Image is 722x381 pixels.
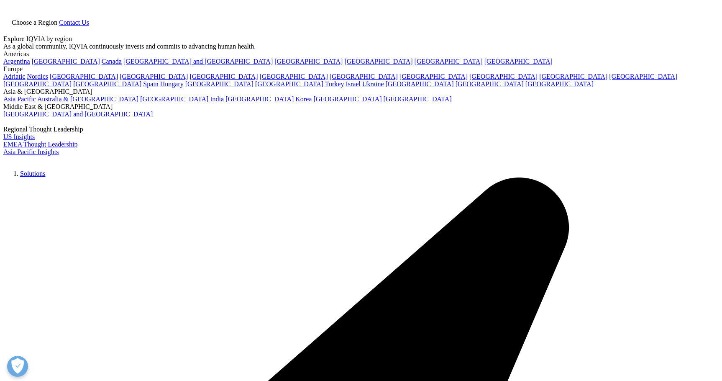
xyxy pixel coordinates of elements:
a: [GEOGRAPHIC_DATA] [456,80,524,88]
div: Europe [3,65,719,73]
button: Open Preferences [7,356,28,377]
a: [GEOGRAPHIC_DATA] [330,73,398,80]
a: [GEOGRAPHIC_DATA] [189,73,258,80]
a: Argentina [3,58,30,65]
a: Asia Pacific Insights [3,148,59,155]
a: [GEOGRAPHIC_DATA] [120,73,188,80]
a: US Insights [3,133,35,140]
a: Ukraine [362,80,384,88]
a: [GEOGRAPHIC_DATA] [3,80,72,88]
a: [GEOGRAPHIC_DATA] [255,80,323,88]
a: Spain [143,80,158,88]
div: Explore IQVIA by region [3,35,719,43]
a: [GEOGRAPHIC_DATA] [140,95,208,103]
a: [GEOGRAPHIC_DATA] [469,73,538,80]
a: [GEOGRAPHIC_DATA] [274,58,343,65]
a: [GEOGRAPHIC_DATA] [73,80,141,88]
a: Asia Pacific [3,95,36,103]
div: Middle East & [GEOGRAPHIC_DATA] [3,103,719,111]
a: [GEOGRAPHIC_DATA] [344,58,412,65]
a: [GEOGRAPHIC_DATA] [609,73,677,80]
a: Israel [346,80,361,88]
a: Contact Us [59,19,89,26]
a: Nordics [27,73,48,80]
div: As a global community, IQVIA continuously invests and commits to advancing human health. [3,43,719,50]
a: [GEOGRAPHIC_DATA] [539,73,607,80]
div: Regional Thought Leadership [3,126,719,133]
a: [GEOGRAPHIC_DATA] [484,58,553,65]
a: [GEOGRAPHIC_DATA] and [GEOGRAPHIC_DATA] [3,111,153,118]
a: India [210,95,224,103]
a: [GEOGRAPHIC_DATA] [50,73,118,80]
a: Korea [295,95,312,103]
a: Turkey [325,80,344,88]
a: Solutions [20,170,45,177]
span: Choose a Region [12,19,57,26]
a: [GEOGRAPHIC_DATA] [385,80,453,88]
a: [GEOGRAPHIC_DATA] [225,95,294,103]
a: Canada [102,58,122,65]
a: [GEOGRAPHIC_DATA] [399,73,468,80]
div: Asia & [GEOGRAPHIC_DATA] [3,88,719,95]
a: EMEA Thought Leadership [3,141,77,148]
a: [GEOGRAPHIC_DATA] [525,80,594,88]
a: Hungary [160,80,184,88]
a: [GEOGRAPHIC_DATA] [415,58,483,65]
a: Adriatic [3,73,25,80]
a: [GEOGRAPHIC_DATA] and [GEOGRAPHIC_DATA] [123,58,273,65]
a: Australia & [GEOGRAPHIC_DATA] [37,95,138,103]
div: Americas [3,50,719,58]
a: [GEOGRAPHIC_DATA] [185,80,253,88]
a: [GEOGRAPHIC_DATA] [384,95,452,103]
a: [GEOGRAPHIC_DATA] [313,95,381,103]
a: [GEOGRAPHIC_DATA] [32,58,100,65]
a: [GEOGRAPHIC_DATA] [260,73,328,80]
